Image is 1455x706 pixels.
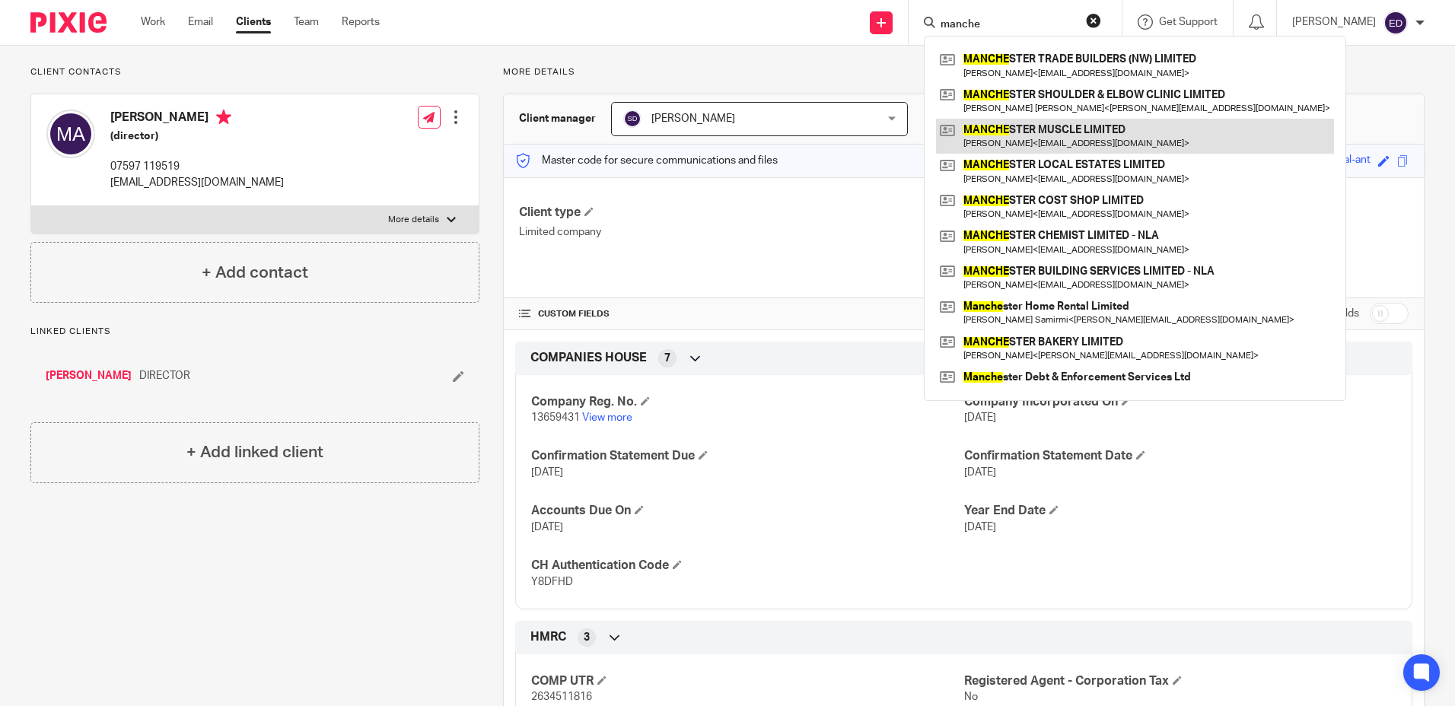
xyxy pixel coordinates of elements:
[531,394,963,410] h4: Company Reg. No.
[519,205,963,221] h4: Client type
[110,159,284,174] p: 07597 119519
[531,577,573,587] span: Y8DFHD
[531,692,592,702] span: 2634511816
[531,467,563,478] span: [DATE]
[519,308,963,320] h4: CUSTOM FIELDS
[110,175,284,190] p: [EMAIL_ADDRESS][DOMAIN_NAME]
[519,111,596,126] h3: Client manager
[515,153,778,168] p: Master code for secure communications and files
[964,467,996,478] span: [DATE]
[30,12,107,33] img: Pixie
[531,558,963,574] h4: CH Authentication Code
[964,448,1396,464] h4: Confirmation Statement Date
[519,224,963,240] p: Limited company
[531,448,963,464] h4: Confirmation Statement Due
[582,412,632,423] a: View more
[1292,14,1376,30] p: [PERSON_NAME]
[30,66,479,78] p: Client contacts
[964,412,996,423] span: [DATE]
[110,110,284,129] h4: [PERSON_NAME]
[1159,17,1218,27] span: Get Support
[188,14,213,30] a: Email
[141,14,165,30] a: Work
[202,261,308,285] h4: + Add contact
[531,503,963,519] h4: Accounts Due On
[964,673,1396,689] h4: Registered Agent - Corporation Tax
[531,673,963,689] h4: COMP UTR
[530,350,647,366] span: COMPANIES HOUSE
[388,214,439,226] p: More details
[30,326,479,338] p: Linked clients
[584,630,590,645] span: 3
[46,110,95,158] img: svg%3E
[216,110,231,125] i: Primary
[503,66,1425,78] p: More details
[342,14,380,30] a: Reports
[964,692,978,702] span: No
[623,110,642,128] img: svg%3E
[651,113,735,124] span: [PERSON_NAME]
[531,412,580,423] span: 13659431
[939,18,1076,32] input: Search
[186,440,323,464] h4: + Add linked client
[1383,11,1408,35] img: svg%3E
[139,368,190,383] span: DIRECTOR
[1086,13,1101,28] button: Clear
[964,503,1396,519] h4: Year End Date
[46,368,132,383] a: [PERSON_NAME]
[964,394,1396,410] h4: Company Incorporated On
[664,351,670,366] span: 7
[236,14,271,30] a: Clients
[110,129,284,144] h5: (director)
[531,522,563,533] span: [DATE]
[964,522,996,533] span: [DATE]
[530,629,566,645] span: HMRC
[294,14,319,30] a: Team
